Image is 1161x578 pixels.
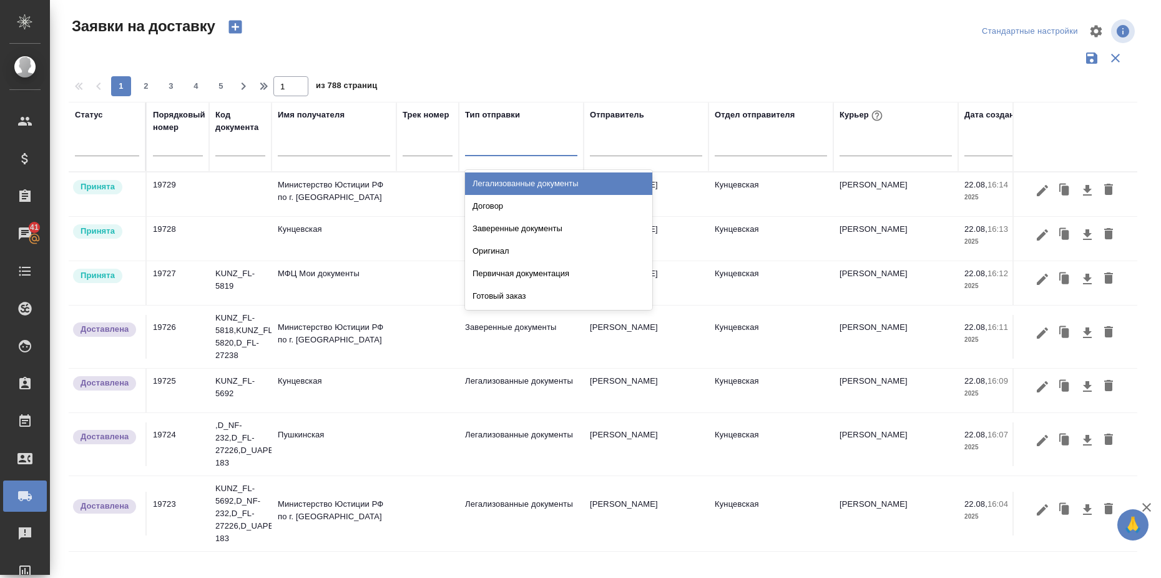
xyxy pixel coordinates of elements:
[465,109,520,121] div: Тип отправки
[964,430,987,439] p: 22.08,
[1032,321,1053,345] button: Редактировать
[153,109,205,134] div: Порядковый номер
[147,422,209,466] td: 19724
[136,80,156,92] span: 2
[1098,498,1119,522] button: Удалить
[161,80,181,92] span: 3
[209,261,272,305] td: KUNZ_FL-5819
[979,22,1081,41] div: split button
[964,180,987,189] p: 22.08,
[136,76,156,96] button: 2
[1053,375,1077,399] button: Клонировать
[1032,179,1053,202] button: Редактировать
[987,269,1008,278] p: 16:12
[211,76,231,96] button: 5
[72,223,139,240] div: Курьер назначен
[72,429,139,446] div: Документы доставлены, фактическая дата доставки проставиться автоматически
[833,422,958,466] td: [PERSON_NAME]
[211,80,231,92] span: 5
[987,180,1008,189] p: 16:14
[465,240,652,262] div: Оригинал
[715,109,795,121] div: Отдел отправителя
[1077,267,1098,291] button: Скачать
[272,315,396,359] td: Министерство Юстиции РФ по г. [GEOGRAPHIC_DATA]
[708,492,833,536] td: Кунцевская
[1117,509,1149,541] button: 🙏
[3,218,47,249] a: 41
[459,261,584,305] td: Оригинал
[1077,498,1098,522] button: Скачать
[72,179,139,196] div: Курьер назначен
[1077,321,1098,345] button: Скачать
[72,498,139,515] div: Документы доставлены, фактическая дата доставки проставиться автоматически
[708,369,833,412] td: Кунцевская
[833,261,958,305] td: [PERSON_NAME]
[1098,321,1119,345] button: Удалить
[81,225,115,237] p: Принята
[1032,223,1053,247] button: Редактировать
[1098,375,1119,399] button: Удалить
[147,261,209,305] td: 19727
[964,224,987,234] p: 22.08,
[1098,267,1119,291] button: Удалить
[964,441,1046,454] p: 2025
[987,224,1008,234] p: 16:13
[459,217,584,261] td: Заверенные документы
[1032,498,1053,522] button: Редактировать
[81,377,129,389] p: Доставлена
[272,422,396,466] td: Пушкинская
[840,107,885,124] div: Курьер
[147,315,209,359] td: 19726
[22,221,46,234] span: 41
[584,315,708,359] td: [PERSON_NAME]
[708,315,833,359] td: Кунцевская
[708,172,833,216] td: Кунцевская
[1032,429,1053,452] button: Редактировать
[272,172,396,216] td: Министерство Юстиции РФ по г. [GEOGRAPHIC_DATA]
[1077,179,1098,202] button: Скачать
[272,217,396,261] td: Кунцевская
[833,492,958,536] td: [PERSON_NAME]
[209,476,272,551] td: KUNZ_FL-5692,D_NF-232,D_FL-27226,D_UAPB-183
[459,172,584,216] td: Легализованные документы
[147,492,209,536] td: 19723
[1111,19,1137,43] span: Посмотреть информацию
[708,422,833,466] td: Кунцевская
[1053,321,1077,345] button: Клонировать
[964,376,987,386] p: 22.08,
[964,511,1046,523] p: 2025
[465,262,652,285] div: Первичная документация
[1098,429,1119,452] button: Удалить
[964,322,987,332] p: 22.08,
[272,492,396,536] td: Министерство Юстиции РФ по г. [GEOGRAPHIC_DATA]
[75,109,103,121] div: Статус
[987,322,1008,332] p: 16:11
[147,172,209,216] td: 19729
[272,261,396,305] td: МФЦ Мои документы
[81,323,129,336] p: Доставлена
[72,267,139,284] div: Курьер назначен
[1053,179,1077,202] button: Клонировать
[186,76,206,96] button: 4
[209,306,272,368] td: KUNZ_FL-5818,KUNZ_FL-5820,D_FL-27238
[1053,223,1077,247] button: Клонировать
[1122,512,1144,538] span: 🙏
[459,422,584,466] td: Легализованные документы
[316,78,377,96] span: из 788 страниц
[161,76,181,96] button: 3
[209,413,272,476] td: ,D_NF-232,D_FL-27226,D_UAPB-183
[964,269,987,278] p: 22.08,
[220,16,250,37] button: Создать
[964,191,1046,204] p: 2025
[459,492,584,536] td: Легализованные документы
[964,387,1046,400] p: 2025
[81,431,129,443] p: Доставлена
[186,80,206,92] span: 4
[708,217,833,261] td: Кунцевская
[215,109,265,134] div: Код документа
[1077,375,1098,399] button: Скачать
[1077,223,1098,247] button: Скачать
[278,109,345,121] div: Имя получателя
[1053,429,1077,452] button: Клонировать
[1098,179,1119,202] button: Удалить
